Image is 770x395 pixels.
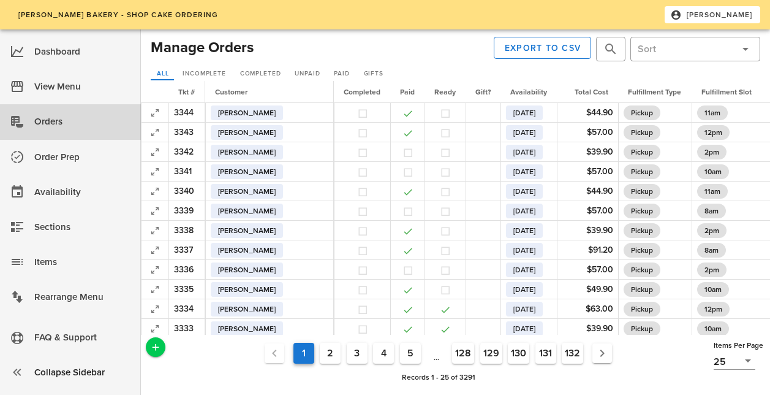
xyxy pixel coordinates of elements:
td: 3340 [168,182,205,201]
span: [PERSON_NAME] [218,263,276,277]
div: Sections [34,217,131,237]
button: Expand Record [146,301,164,318]
span: Pickup [631,105,653,120]
td: $49.90 [557,280,618,299]
th: Total Cost [557,81,618,103]
span: [PERSON_NAME] [218,223,276,238]
span: 11am [704,105,720,120]
button: [PERSON_NAME] [665,6,760,23]
button: Expand Record [146,104,164,121]
button: Goto Page 130 [508,343,529,364]
button: Expand Record [146,281,164,298]
td: 3333 [168,319,205,339]
span: Pickup [631,184,653,199]
nav: Pagination Navigation [168,340,709,367]
div: Records 1 - 25 of 3291 [165,369,711,385]
th: Customer [205,81,334,103]
span: Paid [333,70,349,77]
span: [PERSON_NAME] [218,243,276,258]
span: 10am [704,164,722,179]
span: [DATE] [513,125,535,140]
div: FAQ & Support [34,328,131,348]
td: 3334 [168,299,205,319]
span: Availability [510,88,547,96]
td: $57.00 [557,201,618,221]
th: Gift? [466,81,500,103]
span: Pickup [631,243,653,258]
span: Completed [240,70,281,77]
span: Export to CSV [504,43,581,53]
a: Paid [328,68,355,80]
span: [PERSON_NAME] [218,321,276,336]
button: Next page [592,343,612,363]
span: [DATE] [513,184,535,199]
div: 25 [714,356,726,367]
button: Goto Page 128 [452,343,474,364]
td: 3342 [168,142,205,162]
a: Gifts [358,68,389,80]
span: Pickup [631,145,653,159]
span: 11am [704,184,720,199]
span: [DATE] [513,263,535,277]
td: 3337 [168,240,205,260]
span: Fulfillment Slot [701,88,752,96]
button: Expand Record [146,320,164,337]
td: $91.20 [557,240,618,260]
a: Completed [234,68,287,80]
span: [DATE] [513,145,535,159]
a: Unpaid [289,68,326,80]
th: Tkt # [168,81,205,103]
span: Tkt # [178,88,195,96]
td: $57.00 [557,123,618,142]
td: $57.00 [557,260,618,280]
span: [DATE] [513,105,535,120]
td: $63.00 [557,299,618,319]
button: Expand Record [146,144,164,161]
button: Expand Record [146,261,164,278]
span: All [156,70,169,77]
span: Pickup [631,282,653,297]
span: Ready [434,88,456,96]
span: [PERSON_NAME] [218,145,276,159]
span: [DATE] [513,204,535,218]
span: Pickup [631,204,653,218]
button: Goto Page 3 [347,343,368,364]
span: [DATE] [513,321,535,336]
span: Gift? [475,88,491,96]
span: [PERSON_NAME] [218,164,276,179]
span: [PERSON_NAME] [218,282,276,297]
div: 25 [714,353,755,369]
span: [PERSON_NAME] [218,204,276,218]
td: 3339 [168,201,205,221]
span: Pickup [631,164,653,179]
td: 3344 [168,103,205,123]
td: 3341 [168,162,205,182]
button: Goto Page 131 [535,343,556,364]
button: Goto Page 129 [480,343,502,364]
span: [DATE] [513,243,535,258]
span: 10am [704,282,722,297]
div: Order Prep [34,147,131,167]
td: $57.00 [557,162,618,182]
button: Goto Page 132 [562,343,583,364]
td: 3338 [168,221,205,240]
span: 8am [704,243,719,258]
div: Rearrange Menu [34,287,131,307]
div: Hit Enter to search [596,37,625,61]
span: [PERSON_NAME] Bakery - Shop Cake Ordering [17,10,218,19]
td: $39.90 [557,142,618,162]
button: Expand Record [146,183,164,200]
td: $39.90 [557,221,618,240]
button: Goto Page 2 [320,343,341,364]
button: Goto Page 4 [373,343,394,364]
span: [DATE] [513,302,535,316]
button: Expand Record [146,124,164,141]
span: [PERSON_NAME] [218,184,276,199]
span: 12pm [704,125,722,140]
div: Orders [34,112,131,132]
span: 2pm [704,263,719,277]
th: Ready [425,81,466,103]
a: All [151,68,174,80]
span: Unpaid [294,70,320,77]
button: Expand Record [146,222,164,239]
